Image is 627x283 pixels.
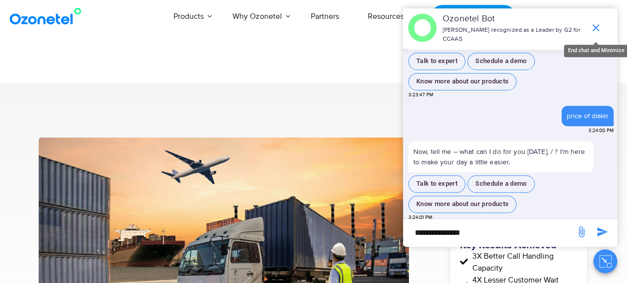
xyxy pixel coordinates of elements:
[588,127,614,135] span: 3:24:00 PM
[408,13,437,42] img: header
[443,12,585,26] p: Ozonetel Bot
[571,222,591,242] span: send message
[408,73,516,90] button: Know more about our products
[431,5,515,28] a: Request a Demo
[408,91,433,99] span: 3:23:47 PM
[408,196,516,213] button: Know more about our products
[592,222,612,242] span: send message
[467,53,535,70] button: Schedule a demo
[408,224,570,242] div: new-msg-input
[567,111,609,121] div: price of dialer
[593,249,617,273] button: Close chat
[408,53,465,70] button: Talk to expert
[443,26,585,44] p: [PERSON_NAME] recognized as a Leader by G2 for CCAAS
[408,214,432,221] span: 3:24:01 PM
[586,18,606,38] span: end chat or minimize
[467,175,535,193] button: Schedule a demo
[408,141,593,172] p: Now, tell me – what can I do for you [DATE], / ? I'm here to make your day a little easier.
[408,175,465,193] button: Talk to expert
